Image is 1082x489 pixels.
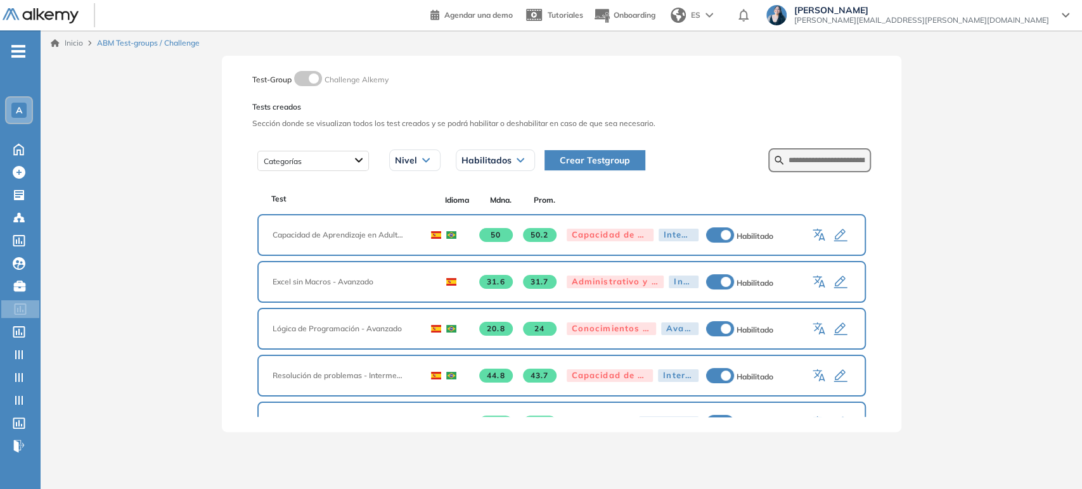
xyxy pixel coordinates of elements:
[523,228,557,242] span: 50.2
[479,194,522,206] span: Mdna.
[273,229,413,241] span: Capacidad de Aprendizaje en Adultos
[51,37,83,49] a: Inicio
[252,75,292,84] span: Test-Group
[431,372,441,379] img: ESP
[271,193,287,205] span: Test
[325,75,389,84] span: Challenge Alkemy
[252,101,871,113] span: Tests creados
[446,325,456,333] img: BRA
[479,369,513,383] span: 44.8
[523,416,557,429] span: 68.2
[97,37,200,49] span: ABM Test-groups / Challenge
[567,369,654,382] div: Capacidad de Pensamiento
[444,10,513,20] span: Agendar una demo
[523,369,557,383] span: 43.7
[567,276,664,288] div: Administrativo y Gestión, Contable o Financiero
[446,278,456,286] img: ESP
[705,13,713,18] img: arrow
[614,10,655,20] span: Onboarding
[446,231,456,239] img: BRA
[671,8,686,23] img: world
[446,372,456,379] img: BRA
[1019,428,1082,489] div: Widget de chat
[661,322,699,335] div: Avanzado
[639,416,698,429] div: Integrador
[737,278,773,288] span: Habilitado
[544,150,645,170] button: Crear Testgroup
[737,325,773,334] span: Habilitado
[560,153,630,167] span: Crear Testgroup
[431,325,441,333] img: ESP
[567,229,654,241] div: Capacidad de Pensamiento
[431,231,441,239] img: ESP
[11,50,25,53] i: -
[659,229,699,241] div: Integrador
[435,194,479,206] span: Idioma
[395,155,417,165] span: Nivel
[548,10,583,20] span: Tutoriales
[691,10,700,21] span: ES
[737,372,773,381] span: Habilitado
[794,15,1049,25] span: [PERSON_NAME][EMAIL_ADDRESS][PERSON_NAME][DOMAIN_NAME]
[669,276,698,288] div: Integrador
[430,6,513,22] a: Agendar una demo
[794,5,1049,15] span: [PERSON_NAME]
[273,323,413,334] span: Lógica de Programación - Avanzado
[3,8,79,24] img: Logo
[593,2,655,29] button: Onboarding
[567,322,656,335] div: Conocimientos fundacionales
[479,416,513,429] span: 75
[1019,428,1082,489] iframe: Chat Widget
[273,276,428,288] span: Excel sin Macros - Avanzado
[479,275,513,289] span: 31.6
[479,322,513,336] span: 20.8
[522,194,566,206] span: Prom.
[523,275,557,289] span: 31.7
[479,228,513,242] span: 50
[737,231,773,241] span: Habilitado
[252,118,871,129] span: Sección donde se visualizan todos los test creados y se podrá habilitar o deshabilitar en caso de...
[461,155,512,165] span: Habilitados
[658,369,698,382] div: Intermedio
[273,370,413,381] span: Resolución de problemas - Intermedio
[16,105,22,115] span: A
[523,322,557,336] span: 24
